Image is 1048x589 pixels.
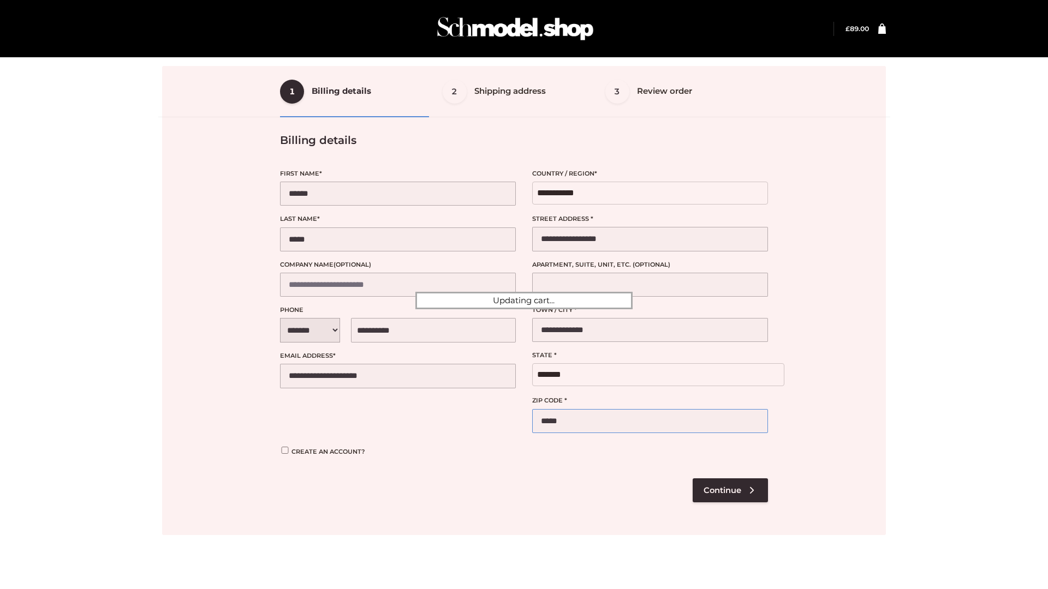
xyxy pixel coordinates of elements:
img: Schmodel Admin 964 [433,7,597,50]
bdi: 89.00 [845,25,869,33]
div: Updating cart... [415,292,633,309]
span: £ [845,25,850,33]
a: £89.00 [845,25,869,33]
